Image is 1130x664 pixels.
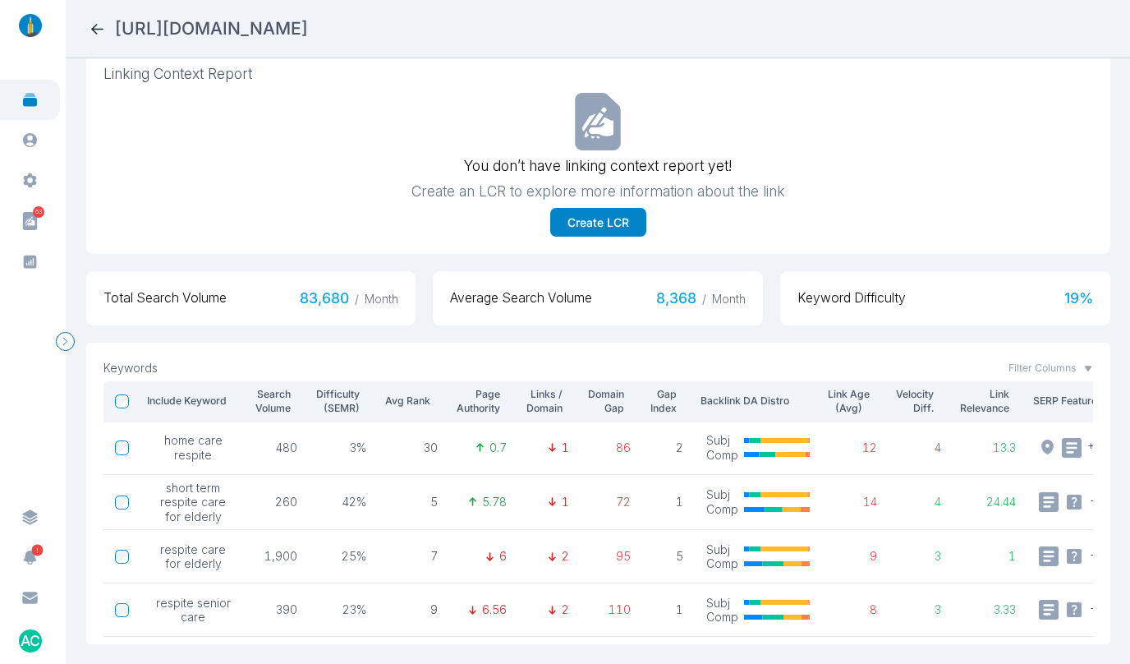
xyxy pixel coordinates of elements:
[389,602,438,617] p: 9
[706,433,738,448] p: Subj
[258,440,297,455] p: 480
[648,387,677,416] p: Gap Index
[389,549,438,564] p: 7
[489,440,507,455] p: 0.7
[701,394,815,408] p: Backlink DA Distro
[482,602,507,617] p: 6.56
[900,549,941,564] p: 3
[252,387,291,416] p: Search Volume
[706,502,738,517] p: Comp
[320,440,367,455] p: 3%
[706,448,738,463] p: Comp
[115,17,308,40] h2: https://www.visitingangels.com/respite-care
[706,542,738,557] p: Subj
[389,495,438,510] p: 5
[562,495,569,510] p: 1
[1008,361,1093,376] button: Filter Columns
[894,387,934,416] p: Velocity Diff.
[103,361,158,376] p: Keywords
[654,495,683,510] p: 1
[455,387,500,416] p: Page Authority
[797,288,906,309] span: Keyword Difficulty
[146,394,227,408] p: Include Keyword
[1090,492,1104,508] span: + 3
[464,156,732,177] p: You don’t have linking context report yet!
[389,440,438,455] p: 30
[13,14,48,37] img: linklaunch_small.2ae18699.png
[586,387,625,416] p: Domain Gap
[320,495,367,510] p: 42%
[1064,288,1093,309] span: 19 %
[833,495,878,510] p: 14
[499,549,507,564] p: 6
[300,288,398,309] span: 83,680
[712,292,746,306] span: Month
[152,542,235,571] span: respite care for elderly
[900,602,941,617] p: 3
[964,549,1017,564] p: 1
[1087,438,1102,454] span: + 2
[562,440,569,455] p: 1
[524,387,563,416] p: Links / Domain
[706,610,738,625] p: Comp
[654,440,683,455] p: 2
[964,495,1017,510] p: 24.44
[706,556,738,571] p: Comp
[482,495,507,510] p: 5.78
[315,387,360,416] p: Difficulty (SEMR)
[550,208,646,237] button: Create LCR
[152,433,235,462] span: home care respite
[900,440,941,455] p: 4
[152,481,235,524] span: short term respite care for elderly
[450,288,592,309] span: Average Search Volume
[654,549,683,564] p: 5
[562,549,569,564] p: 2
[1033,394,1110,408] p: SERP Features
[320,549,367,564] p: 25%
[654,602,683,617] p: 1
[320,602,367,617] p: 23%
[258,495,297,510] p: 260
[958,387,1009,416] p: Link Relevance
[656,288,746,309] span: 8,368
[833,549,878,564] p: 9
[562,602,569,617] p: 2
[152,596,235,625] span: respite senior care
[103,64,1093,85] span: Linking Context Report
[592,495,632,510] p: 72
[833,440,878,455] p: 12
[964,440,1017,455] p: 13.3
[827,387,870,416] p: Link Age (Avg)
[258,549,297,564] p: 1,900
[1090,546,1104,562] span: + 3
[592,549,632,564] p: 95
[384,394,430,408] p: Avg Rank
[1090,600,1104,616] span: + 3
[964,602,1017,617] p: 3.33
[1008,361,1076,376] span: Filter Columns
[411,182,785,202] p: Create an LCR to explore more information about the link
[833,602,878,617] p: 8
[592,440,632,455] p: 86
[592,602,632,617] p: 110
[706,487,738,502] p: Subj
[103,288,227,309] span: Total Search Volume
[365,292,398,306] span: Month
[900,495,941,510] p: 4
[706,596,738,611] p: Subj
[258,602,297,617] p: 390
[702,292,706,306] span: /
[355,292,359,306] span: /
[33,206,44,218] span: 63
